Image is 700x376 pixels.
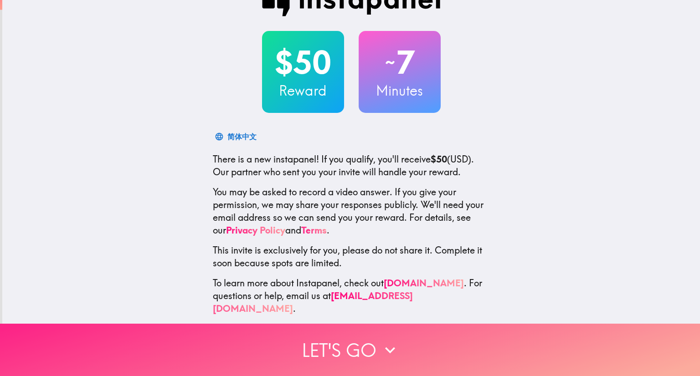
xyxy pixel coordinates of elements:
a: [EMAIL_ADDRESS][DOMAIN_NAME] [213,290,413,314]
h3: Minutes [359,81,441,100]
div: 简体中文 [227,130,257,143]
h2: $50 [262,44,344,81]
a: [DOMAIN_NAME] [384,277,464,289]
b: $50 [431,153,447,165]
a: Terms [301,224,327,236]
button: 简体中文 [213,127,260,146]
span: ~ [384,49,396,76]
p: If you qualify, you'll receive (USD) . Our partner who sent you your invite will handle your reward. [213,153,490,178]
p: This invite is exclusively for you, please do not share it. Complete it soon because spots are li... [213,244,490,269]
p: To learn more about Instapanel, check out . For questions or help, email us at . [213,277,490,315]
a: Privacy Policy [226,224,285,236]
h2: 7 [359,44,441,81]
p: You may be asked to record a video answer. If you give your permission, we may share your respons... [213,186,490,237]
h3: Reward [262,81,344,100]
span: There is a new instapanel! [213,153,319,165]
